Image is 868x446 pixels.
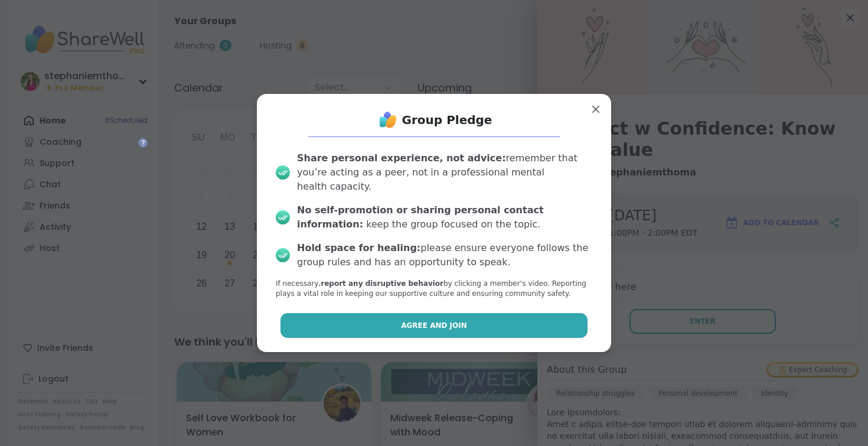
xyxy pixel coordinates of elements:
b: Share personal experience, not advice: [297,152,506,164]
img: ShareWell Logo [376,108,400,132]
b: report any disruptive behavior [321,279,443,288]
span: Agree and Join [401,320,467,331]
h1: Group Pledge [402,112,492,128]
div: keep the group focused on the topic. [297,203,592,232]
iframe: Spotlight [138,138,148,148]
div: please ensure everyone follows the group rules and has an opportunity to speak. [297,241,592,269]
button: Agree and Join [280,313,588,338]
div: remember that you’re acting as a peer, not in a professional mental health capacity. [297,151,592,194]
b: No self-promotion or sharing personal contact information: [297,204,544,230]
p: If necessary, by clicking a member‘s video. Reporting plays a vital role in keeping our supportiv... [276,279,592,299]
b: Hold space for healing: [297,242,420,253]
